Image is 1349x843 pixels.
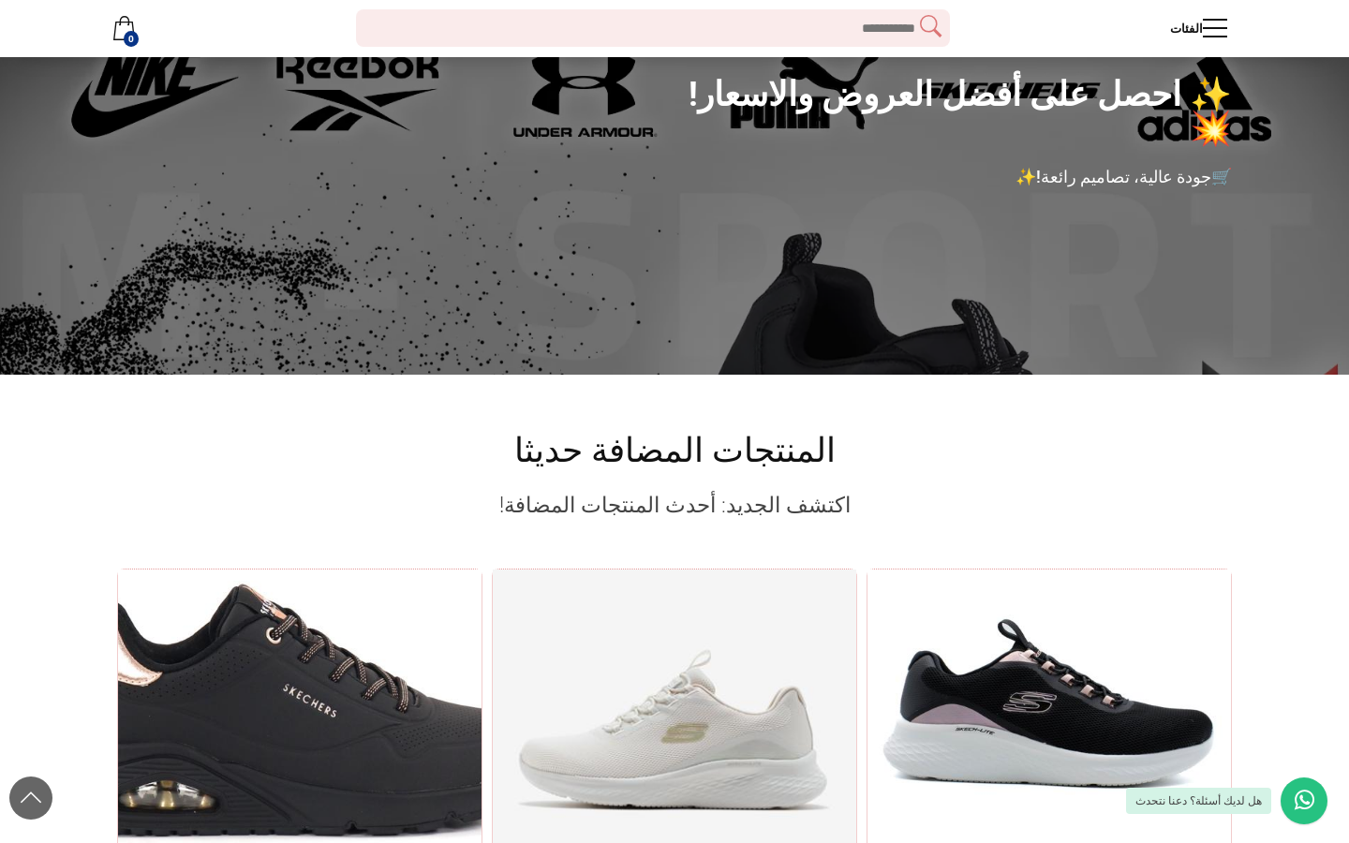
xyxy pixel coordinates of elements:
p: اكتشف الجديد: أحدث المنتجات المضافة! [117,490,1232,523]
h3: ✨ احصل على أفضل العروض والاسعار! 💥 [686,78,1232,145]
h2: المنتجات المضافة حديثا [117,431,1232,471]
strong: جودة عالية، تصاميم رائعة! [1036,167,1211,186]
p: 🛒 ✨ [686,164,1232,189]
div: هل لديك أسئلة؟ دعنا نتحدث [1126,788,1271,814]
strong: 0 [124,31,139,47]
